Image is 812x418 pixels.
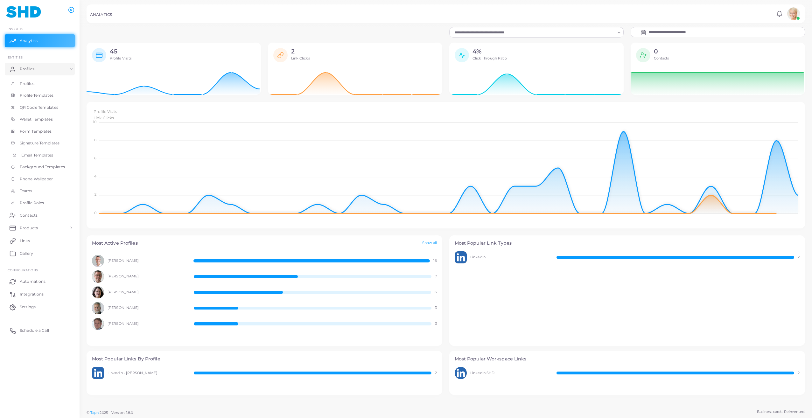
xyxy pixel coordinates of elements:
a: Teams [5,185,75,197]
span: 2 [435,371,437,376]
img: avatar [92,318,104,330]
h5: ANALYTICS [90,12,112,17]
a: Form Templates [5,125,75,137]
a: Profiles [5,63,75,75]
a: Contacts [5,209,75,221]
img: avatar [455,367,467,379]
h4: Most Popular Links By Profile [92,356,437,362]
span: Wallet Templates [20,116,53,122]
h4: Most Popular Workspace Links [455,356,800,362]
span: Teams [20,188,32,194]
img: avatar [455,251,467,264]
a: Show all [422,240,437,246]
tspan: 10 [93,120,96,124]
a: Background Templates [5,161,75,173]
a: Links [5,234,75,247]
tspan: 4 [94,174,97,178]
span: Products [20,225,38,231]
a: Automations [5,275,75,288]
span: © [87,410,133,415]
tspan: 6 [94,156,96,160]
span: Business cards. Reinvented. [757,409,805,415]
a: QR Code Templates [5,101,75,114]
a: Profile Templates [5,89,75,101]
a: Signature Templates [5,137,75,149]
h2: 0 [654,48,669,55]
img: avatar [92,255,104,267]
h2: 2 [291,48,310,55]
span: Analytics [20,38,38,44]
span: 2 [798,371,800,376]
span: Click Through Ratio [472,56,507,60]
span: Link Clicks [291,56,310,60]
span: Profile Roles [20,200,44,206]
span: [PERSON_NAME] [108,321,187,326]
span: Links [20,238,30,244]
span: 7 [435,274,437,279]
span: Configurations [8,268,38,272]
span: Signature Templates [20,140,59,146]
img: logo [6,6,41,18]
tspan: 0 [94,211,96,215]
span: Profile Templates [20,93,53,98]
span: Profiles [20,81,34,87]
span: 2025 [100,410,108,415]
img: avatar [92,270,104,283]
div: Search for option [449,27,624,37]
img: avatar [92,302,104,314]
tspan: 2 [94,192,96,197]
img: avatar [787,7,800,20]
a: Profiles [5,78,75,90]
a: Integrations [5,288,75,301]
span: Linkedin [470,255,549,260]
span: 2 [798,255,800,260]
span: Integrations [20,291,44,297]
span: 3 [435,305,437,310]
span: [PERSON_NAME] [108,258,186,263]
span: 3 [435,321,437,326]
a: Email Templates [5,149,75,161]
span: 6 [435,290,437,295]
span: [PERSON_NAME] [108,305,187,310]
a: Schedule a Call [5,324,75,337]
span: QR Code Templates [20,105,58,110]
h4: Most Active Profiles [92,240,138,246]
span: Phone Wallpaper [20,176,53,182]
span: Form Templates [20,129,52,134]
span: [PERSON_NAME] [108,274,187,279]
a: Tapni [90,410,100,415]
span: Gallery [20,251,33,256]
span: Profile Visits [94,109,117,114]
a: avatar [785,7,801,20]
a: Products [5,221,75,234]
img: avatar [92,367,104,379]
a: Wallet Templates [5,113,75,125]
span: Contacts [20,212,38,218]
a: Profile Roles [5,197,75,209]
span: Contacts [654,56,669,60]
a: Analytics [5,34,75,47]
span: [PERSON_NAME] [108,290,187,295]
span: Link Clicks [94,115,114,120]
span: Version: 1.8.0 [111,410,133,415]
a: Settings [5,301,75,313]
span: Settings [20,304,36,310]
span: Profiles [20,66,34,72]
a: Gallery [5,247,75,260]
h2: 45 [110,48,132,55]
img: avatar [92,286,104,299]
span: INSIGHTS [8,27,23,31]
span: Profile Visits [110,56,132,60]
span: Automations [20,279,45,284]
h4: Most Popular Link Types [455,240,800,246]
span: 16 [433,258,437,263]
span: Background Templates [20,164,65,170]
input: Search for option [452,29,615,36]
span: ENTITIES [8,55,23,59]
h2: 4% [472,48,507,55]
span: Schedule a Call [20,328,49,333]
span: Email Templates [21,152,53,158]
a: Phone Wallpaper [5,173,75,185]
span: Linkedin - [PERSON_NAME] [108,371,187,376]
